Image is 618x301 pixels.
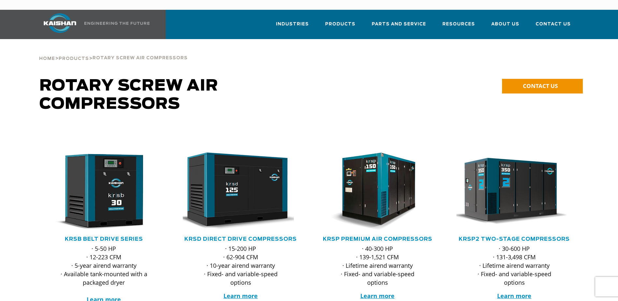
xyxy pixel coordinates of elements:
[497,292,531,300] a: Learn more
[39,57,55,61] span: Home
[36,13,84,33] img: kaishan logo
[93,56,188,60] span: Rotary Screw Air Compressors
[46,152,162,231] div: krsb30
[372,21,426,28] span: Parts and Service
[39,39,188,64] div: > >
[325,21,355,28] span: Products
[178,152,294,231] img: krsd125
[459,236,570,242] a: KRSP2 Two-Stage Compressors
[491,21,519,28] span: About Us
[452,152,568,231] img: krsp350
[491,16,519,38] a: About Us
[469,244,559,287] p: · 30-600 HP · 131-3,498 CFM · Lifetime airend warranty · Fixed- and variable-speed options
[360,292,395,300] a: Learn more
[276,16,309,38] a: Industries
[442,21,475,28] span: Resources
[59,57,89,61] span: Products
[276,21,309,28] span: Industries
[536,16,571,38] a: Contact Us
[39,55,55,61] a: Home
[41,152,157,231] img: krsb30
[315,152,431,231] img: krsp150
[184,236,297,242] a: KRSD Direct Drive Compressors
[65,236,143,242] a: KRSB Belt Drive Series
[320,152,436,231] div: krsp150
[223,292,258,300] a: Learn more
[325,16,355,38] a: Products
[442,16,475,38] a: Resources
[502,79,583,93] a: CONTACT US
[456,152,572,231] div: krsp350
[39,78,218,112] span: Rotary Screw Air Compressors
[183,152,299,231] div: krsd125
[372,16,426,38] a: Parts and Service
[536,21,571,28] span: Contact Us
[323,236,432,242] a: KRSP Premium Air Compressors
[333,244,423,287] p: · 40-300 HP · 139-1,521 CFM · Lifetime airend warranty · Fixed- and variable-speed options
[36,10,151,39] a: Kaishan USA
[84,22,150,25] img: Engineering the future
[59,55,89,61] a: Products
[196,244,286,287] p: · 15-200 HP · 62-904 CFM · 10-year airend warranty · Fixed- and variable-speed options
[523,82,558,90] span: CONTACT US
